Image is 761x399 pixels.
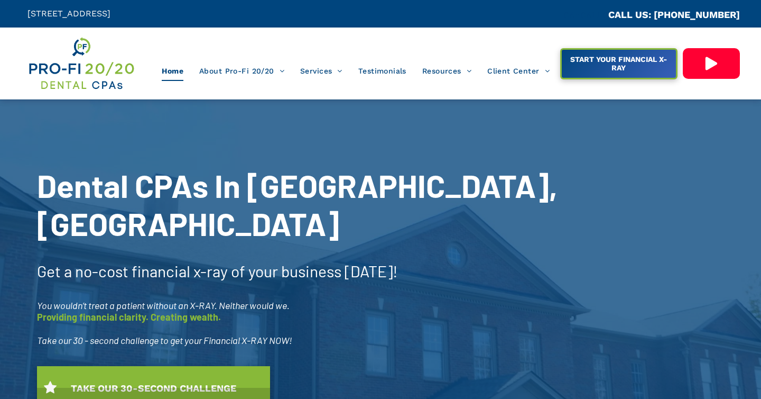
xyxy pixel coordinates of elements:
[231,261,398,280] span: of your business [DATE]!
[27,8,110,19] span: [STREET_ADDRESS]
[37,166,558,242] span: Dental CPAs In [GEOGRAPHIC_DATA], [GEOGRAPHIC_DATA]
[67,377,240,399] span: TAKE OUR 30-SECOND CHALLENGE
[563,50,674,77] span: START YOUR FINANCIAL X-RAY
[37,311,221,323] span: Providing financial clarity. Creating wealth.
[37,261,72,280] span: Get a
[479,61,558,81] a: Client Center
[37,300,290,311] span: You wouldn’t treat a patient without an X-RAY. Neither would we.
[75,261,228,280] span: no-cost financial x-ray
[563,10,608,20] span: CA::CALLC
[27,35,135,92] img: Get Dental CPA Consulting, Bookkeeping, & Bank Loans
[191,61,292,81] a: About Pro-Fi 20/20
[560,48,678,79] a: START YOUR FINANCIAL X-RAY
[350,61,414,81] a: Testimonials
[37,334,292,346] span: Take our 30 - second challenge to get your Financial X-RAY NOW!
[608,9,740,20] a: CALL US: [PHONE_NUMBER]
[292,61,350,81] a: Services
[154,61,191,81] a: Home
[414,61,479,81] a: Resources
